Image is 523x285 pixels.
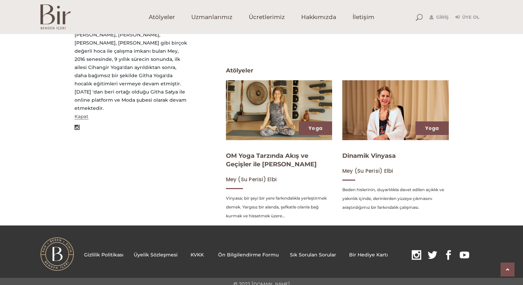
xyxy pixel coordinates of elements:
[309,125,322,132] a: Yoga
[218,252,279,258] a: Ön Bilgilendirme Formu
[134,252,178,258] a: Üyelik Sözleşmesi
[342,168,393,174] a: Mey (Su Perisi) Elbi
[226,194,332,220] p: Vinyasa; bir şeyi bir yere farkındalıkla yerleştirmek demek. Yargısız bir alanda, şefkatle olanla...
[425,125,439,132] a: Yoga
[84,252,124,258] a: Gizlilik Politikası
[342,167,393,174] span: Mey (Su Perisi) Elbi
[342,152,396,160] a: Dinamik Vinyasa
[226,176,277,183] a: Mey (Su Perisi) Elbi
[290,252,336,258] a: Sık Sorulan Sorular
[249,13,285,21] span: Ücretlerimiz
[75,114,88,119] button: Kapat
[429,13,448,21] a: Giriş
[149,13,175,21] span: Atölyeler
[40,237,74,271] img: BI%CC%87R-LOGO.png
[353,13,374,21] span: İletişim
[301,13,336,21] span: Hakkımızda
[455,13,479,21] a: Üye Ol
[191,252,204,258] a: KVKK
[349,252,388,258] a: Bir Hediye Kartı
[226,152,317,168] a: OM Yoga Tarzında Akış ve Geçişler ile [PERSON_NAME]
[226,55,253,76] span: Atölyeler
[191,13,232,21] span: Uzmanlarımız
[342,185,449,212] p: Beden hislerinin, duyarlılıkla davet edilen açıklık ve yakınlık içinde, derinlerden yüzeye çıkmas...
[84,250,474,261] p: .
